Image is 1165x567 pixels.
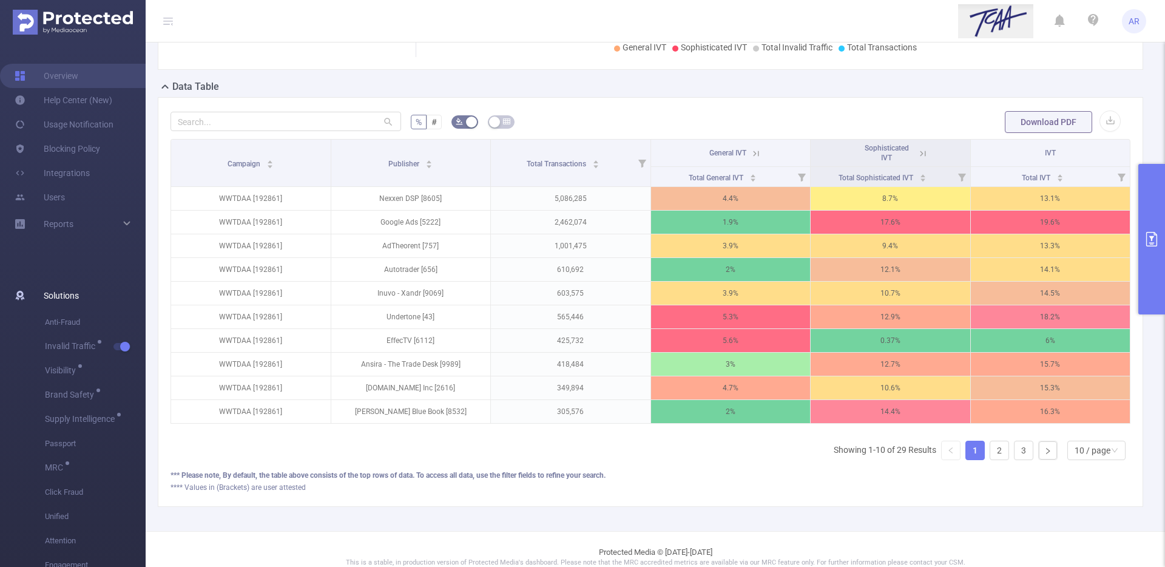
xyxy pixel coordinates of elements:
[811,329,970,352] p: 0.37%
[811,353,970,376] p: 12.7%
[171,234,331,257] p: WWTDAA [192861]
[171,376,331,399] p: WWTDAA [192861]
[491,211,650,234] p: 2,462,074
[811,400,970,423] p: 14.4%
[592,158,599,162] i: icon: caret-up
[331,187,491,210] p: Nexxen DSP [8605]
[331,305,491,328] p: Undertone [43]
[15,64,78,88] a: Overview
[44,283,79,308] span: Solutions
[834,441,936,460] li: Showing 1-10 of 29 Results
[971,400,1130,423] p: 16.3%
[45,366,80,375] span: Visibility
[172,80,219,94] h2: Data Table
[15,161,90,185] a: Integrations
[228,160,262,168] span: Campaign
[171,282,331,305] p: WWTDAA [192861]
[331,282,491,305] p: Inuvo - Xandr [9069]
[651,187,811,210] p: 4.4%
[941,441,961,460] li: Previous Page
[651,376,811,399] p: 4.7%
[171,482,1130,493] div: **** Values in (Brackets) are user attested
[45,480,146,504] span: Click Fraud
[15,137,100,161] a: Blocking Policy
[45,390,98,399] span: Brand Safety
[503,118,510,125] i: icon: table
[491,305,650,328] p: 565,446
[13,10,133,35] img: Protected Media
[966,441,984,460] a: 1
[491,187,650,210] p: 5,086,285
[1005,111,1092,133] button: Download PDF
[750,172,757,176] i: icon: caret-up
[1111,447,1118,455] i: icon: down
[491,234,650,257] p: 1,001,475
[1022,174,1052,182] span: Total IVT
[267,158,274,162] i: icon: caret-up
[811,187,970,210] p: 8.7%
[811,234,970,257] p: 9.4%
[171,400,331,423] p: WWTDAA [192861]
[633,140,650,186] i: Filter menu
[331,234,491,257] p: AdTheorent [757]
[689,174,745,182] span: Total General IVT
[811,282,970,305] p: 10.7%
[331,353,491,376] p: Ansira - The Trade Desk [9989]
[919,172,927,180] div: Sort
[1056,177,1063,180] i: icon: caret-down
[651,258,811,281] p: 2%
[971,211,1130,234] p: 19.6%
[971,353,1130,376] p: 15.7%
[171,470,1130,481] div: *** Please note, By default, the table above consists of the top rows of data. To access all data...
[491,329,650,352] p: 425,732
[388,160,421,168] span: Publisher
[1044,447,1052,455] i: icon: right
[15,88,112,112] a: Help Center (New)
[592,163,599,167] i: icon: caret-down
[749,172,757,180] div: Sort
[839,174,915,182] span: Total Sophisticated IVT
[971,305,1130,328] p: 18.2%
[592,158,599,166] div: Sort
[651,282,811,305] p: 3.9%
[651,353,811,376] p: 3%
[971,187,1130,210] p: 13.1%
[1056,172,1064,180] div: Sort
[971,234,1130,257] p: 13.3%
[793,167,810,186] i: Filter menu
[965,441,985,460] li: 1
[971,258,1130,281] p: 14.1%
[171,187,331,210] p: WWTDAA [192861]
[15,185,65,209] a: Users
[865,144,909,162] span: Sophisticated IVT
[1113,167,1130,186] i: Filter menu
[267,163,274,167] i: icon: caret-down
[45,463,67,472] span: MRC
[171,211,331,234] p: WWTDAA [192861]
[426,163,433,167] i: icon: caret-down
[45,529,146,553] span: Attention
[45,342,100,350] span: Invalid Traffic
[431,117,437,127] span: #
[750,177,757,180] i: icon: caret-down
[651,211,811,234] p: 1.9%
[1056,172,1063,176] i: icon: caret-up
[331,400,491,423] p: [PERSON_NAME] Blue Book [8532]
[171,353,331,376] p: WWTDAA [192861]
[416,117,422,127] span: %
[1014,441,1033,460] li: 3
[171,305,331,328] p: WWTDAA [192861]
[331,329,491,352] p: EffecTV [6112]
[45,415,119,423] span: Supply Intelligence
[456,118,463,125] i: icon: bg-colors
[491,400,650,423] p: 305,576
[971,282,1130,305] p: 14.5%
[491,376,650,399] p: 349,894
[1045,149,1056,157] span: IVT
[811,211,970,234] p: 17.6%
[709,149,746,157] span: General IVT
[491,282,650,305] p: 603,575
[331,376,491,399] p: [DOMAIN_NAME] Inc [2616]
[45,432,146,456] span: Passport
[1038,441,1058,460] li: Next Page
